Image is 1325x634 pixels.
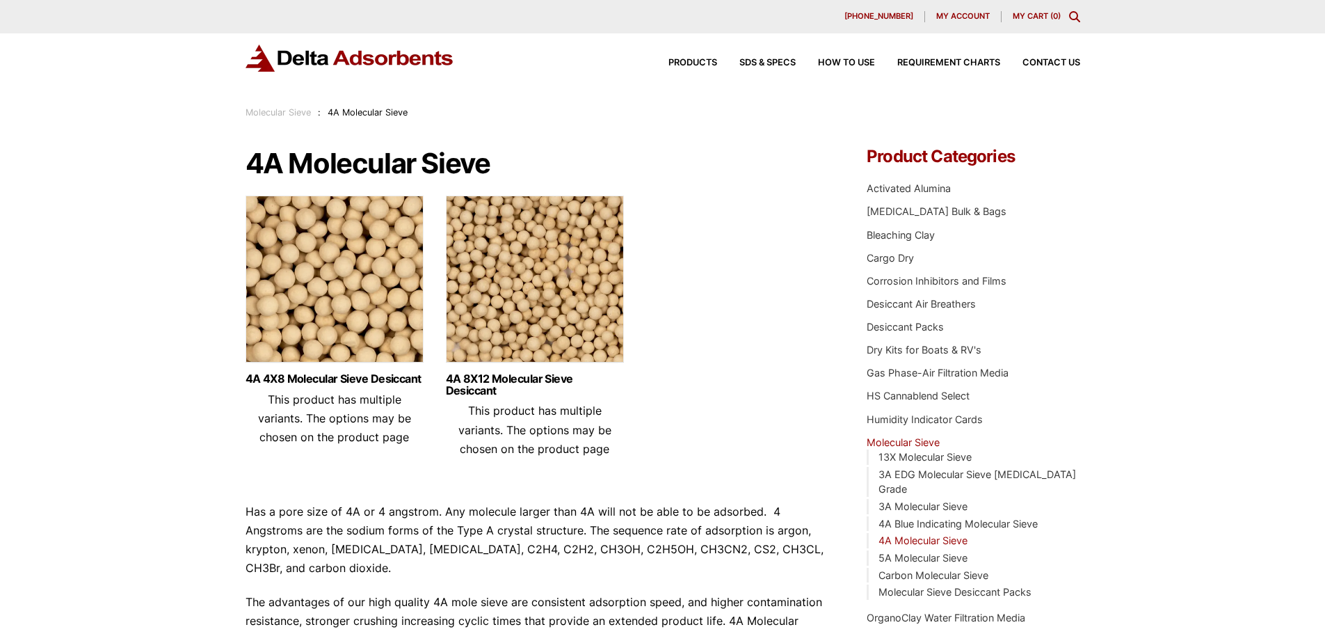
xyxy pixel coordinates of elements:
[878,586,1031,598] a: Molecular Sieve Desiccant Packs
[867,252,914,264] a: Cargo Dry
[867,205,1006,217] a: [MEDICAL_DATA] Bulk & Bags
[328,107,408,118] span: 4A Molecular Sieve
[878,468,1076,496] a: 3A EDG Molecular Sieve [MEDICAL_DATA] Grade
[867,436,940,448] a: Molecular Sieve
[717,58,796,68] a: SDS & SPECS
[246,502,826,578] p: Has a pore size of 4A or 4 angstrom. Any molecule larger than 4A will not be able to be adsorbed....
[258,393,411,444] span: This product has multiple variants. The options may be chosen on the product page
[867,182,951,194] a: Activated Alumina
[867,275,1006,287] a: Corrosion Inhibitors and Films
[878,534,967,546] a: 4A Molecular Sieve
[844,13,913,20] span: [PHONE_NUMBER]
[878,451,972,463] a: 13X Molecular Sieve
[818,58,875,68] span: How to Use
[796,58,875,68] a: How to Use
[925,11,1002,22] a: My account
[446,373,624,397] a: 4A 8X12 Molecular Sieve Desiccant
[246,148,826,179] h1: 4A Molecular Sieve
[1000,58,1080,68] a: Contact Us
[878,518,1038,530] a: 4A Blue Indicating Molecular Sieve
[318,107,321,118] span: :
[867,321,944,333] a: Desiccant Packs
[878,569,988,581] a: Carbon Molecular Sieve
[936,13,990,20] span: My account
[867,148,1079,165] h4: Product Categories
[668,58,717,68] span: Products
[867,390,970,402] a: HS Cannablend Select
[867,612,1025,624] a: OrganoClay Water Filtration Media
[867,413,983,425] a: Humidity Indicator Cards
[1053,11,1058,21] span: 0
[246,45,454,72] img: Delta Adsorbents
[739,58,796,68] span: SDS & SPECS
[1013,11,1061,21] a: My Cart (0)
[246,107,311,118] a: Molecular Sieve
[875,58,1000,68] a: Requirement Charts
[1069,11,1080,22] div: Toggle Modal Content
[878,552,967,564] a: 5A Molecular Sieve
[867,298,976,310] a: Desiccant Air Breathers
[246,373,424,385] a: 4A 4X8 Molecular Sieve Desiccant
[646,58,717,68] a: Products
[867,344,981,356] a: Dry Kits for Boats & RV's
[867,229,935,241] a: Bleaching Clay
[1022,58,1080,68] span: Contact Us
[833,11,925,22] a: [PHONE_NUMBER]
[878,500,967,512] a: 3A Molecular Sieve
[458,404,611,455] span: This product has multiple variants. The options may be chosen on the product page
[897,58,1000,68] span: Requirement Charts
[867,367,1009,379] a: Gas Phase-Air Filtration Media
